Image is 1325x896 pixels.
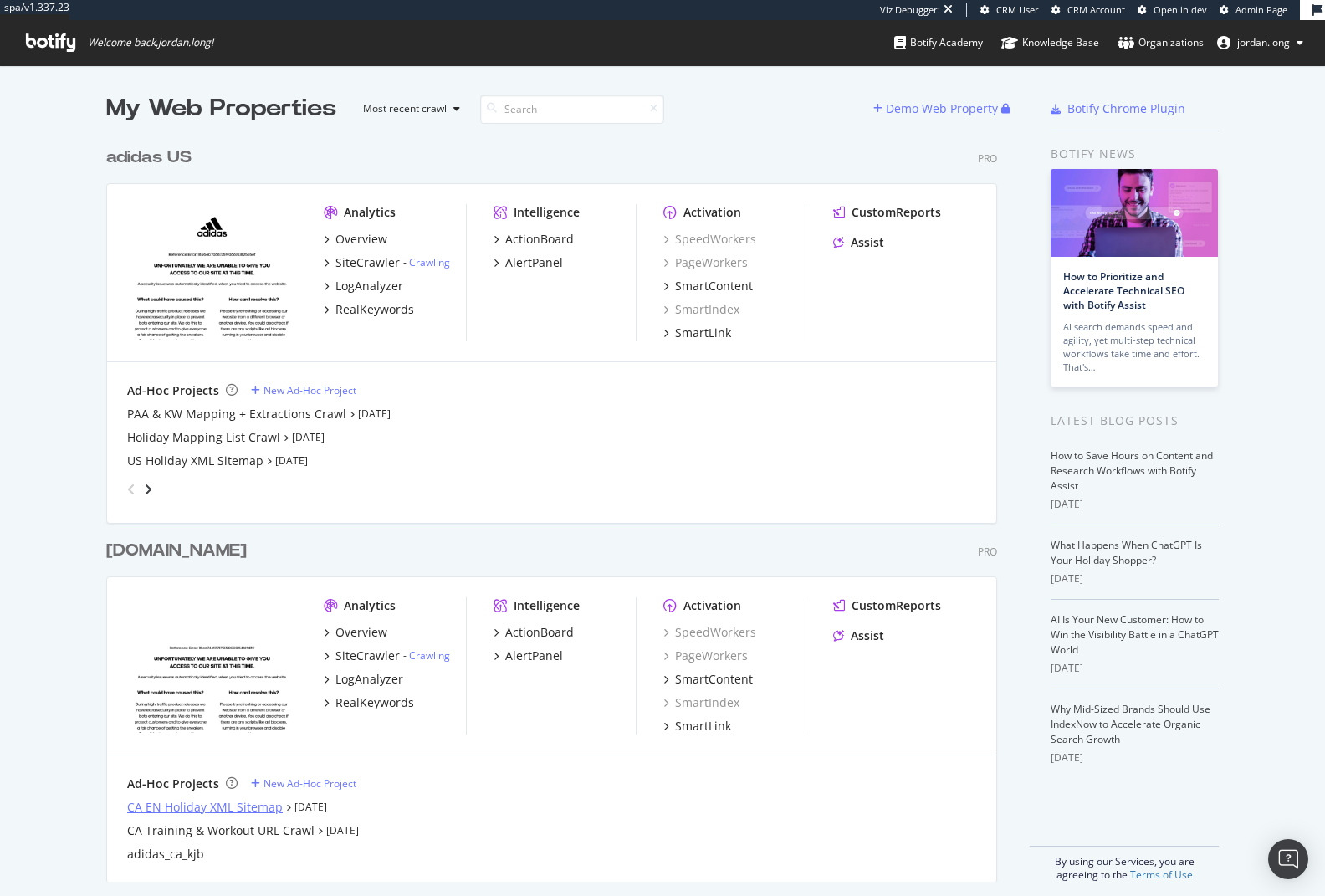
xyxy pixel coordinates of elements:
div: [DATE] [1051,661,1219,676]
div: Activation [683,597,741,614]
div: Analytics [344,204,396,221]
div: - [403,255,450,269]
span: CRM User [996,3,1039,16]
a: How to Prioritize and Accelerate Technical SEO with Botify Assist [1063,269,1184,312]
a: SmartIndex [663,694,739,711]
div: LogAnalyzer [335,671,403,688]
div: Botify Chrome Plugin [1067,100,1185,117]
a: SmartIndex [663,301,739,318]
a: Demo Web Property [873,101,1001,115]
a: adidas_ca_kjb [127,846,204,863]
div: [DOMAIN_NAME] [106,539,247,563]
a: ActionBoard [494,624,574,641]
a: Overview [324,231,387,248]
a: SiteCrawler- Crawling [324,254,450,271]
div: Holiday Mapping List Crawl [127,429,280,446]
a: CRM User [980,3,1039,17]
div: AI search demands speed and agility, yet multi-step technical workflows take time and effort. Tha... [1063,320,1205,374]
div: Open Intercom Messenger [1268,839,1308,879]
a: SpeedWorkers [663,231,756,248]
div: Intelligence [514,204,580,221]
a: [DATE] [294,800,327,814]
div: [DATE] [1051,750,1219,765]
a: LogAnalyzer [324,671,403,688]
div: [DATE] [1051,497,1219,512]
div: CustomReports [852,204,941,221]
a: [DATE] [358,407,391,421]
div: My Web Properties [106,92,336,125]
a: AlertPanel [494,254,563,271]
div: RealKeywords [335,694,414,711]
a: Terms of Use [1130,868,1193,882]
div: AlertPanel [505,254,563,271]
a: SpeedWorkers [663,624,756,641]
div: ActionBoard [505,231,574,248]
button: Demo Web Property [873,95,1001,122]
a: Assist [833,234,884,251]
a: Organizations [1118,20,1204,65]
a: SiteCrawler- Crawling [324,648,450,664]
div: CA Training & Workout URL Crawl [127,822,315,839]
div: Assist [851,234,884,251]
button: jordan.long [1204,29,1317,56]
a: SmartContent [663,671,753,688]
a: PageWorkers [663,254,748,271]
div: Organizations [1118,34,1204,51]
a: Why Mid-Sized Brands Should Use IndexNow to Accelerate Organic Search Growth [1051,702,1210,746]
div: LogAnalyzer [335,278,403,294]
img: How to Prioritize and Accelerate Technical SEO with Botify Assist [1051,169,1218,257]
a: CustomReports [833,204,941,221]
div: Viz Debugger: [880,3,940,17]
span: Open in dev [1154,3,1207,16]
div: - [403,648,450,663]
div: RealKeywords [335,301,414,318]
div: Analytics [344,597,396,614]
div: Ad-Hoc Projects [127,776,219,792]
div: Assist [851,627,884,644]
a: [DOMAIN_NAME] [106,539,253,563]
a: adidas US [106,146,198,170]
a: Botify Chrome Plugin [1051,100,1185,117]
a: SmartContent [663,278,753,294]
a: New Ad-Hoc Project [251,383,356,397]
div: Intelligence [514,597,580,614]
a: Knowledge Base [1001,20,1099,65]
a: PageWorkers [663,648,748,664]
a: Crawling [409,648,450,663]
a: [DATE] [326,823,359,837]
div: Pro [978,545,997,559]
a: SmartLink [663,718,731,735]
a: [DATE] [292,430,325,444]
a: New Ad-Hoc Project [251,776,356,791]
div: AlertPanel [505,648,563,664]
a: AlertPanel [494,648,563,664]
span: Welcome back, jordan.long ! [88,36,213,49]
a: LogAnalyzer [324,278,403,294]
div: Latest Blog Posts [1051,412,1219,430]
div: By using our Services, you are agreeing to the [1030,846,1219,882]
div: SiteCrawler [335,648,400,664]
a: Overview [324,624,387,641]
a: PAA & KW Mapping + Extractions Crawl [127,406,346,422]
div: New Ad-Hoc Project [263,776,356,791]
div: CA EN Holiday XML Sitemap [127,799,283,816]
a: How to Save Hours on Content and Research Workflows with Botify Assist [1051,448,1213,493]
img: adidas.ca [127,597,297,733]
div: US Holiday XML Sitemap [127,453,263,469]
span: jordan.long [1237,35,1290,49]
div: Botify Academy [894,34,983,51]
div: Activation [683,204,741,221]
div: SmartLink [675,325,731,341]
div: SmartContent [675,278,753,294]
a: Botify Academy [894,20,983,65]
a: Open in dev [1138,3,1207,17]
a: RealKeywords [324,694,414,711]
div: Most recent crawl [363,104,447,114]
